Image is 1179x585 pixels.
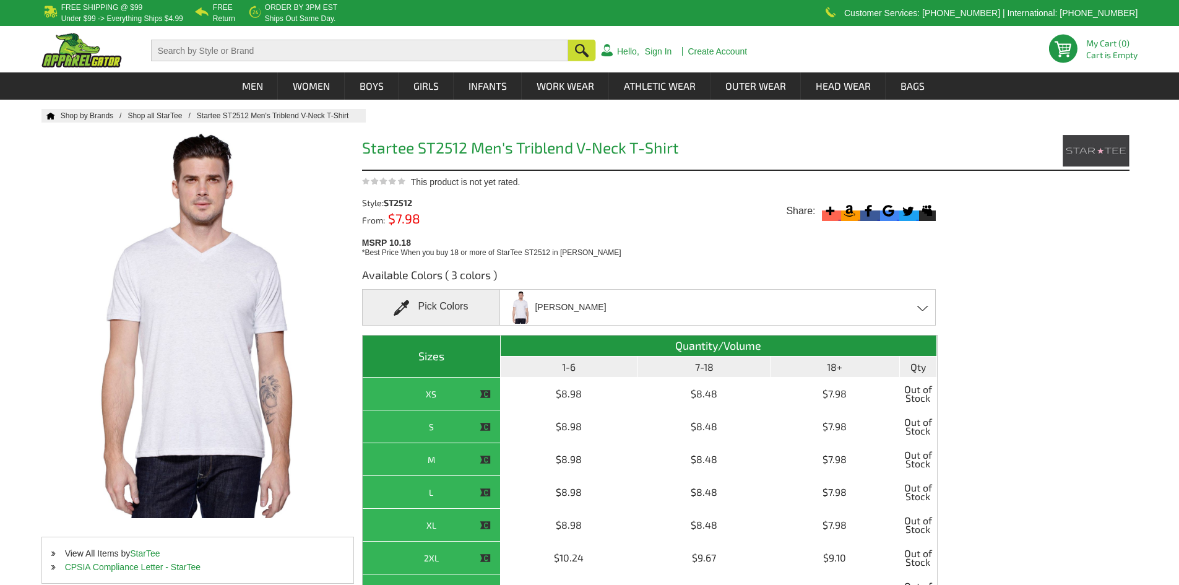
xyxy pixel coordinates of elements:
[899,202,916,219] svg: Twitter
[454,72,521,100] a: Infants
[638,542,770,574] td: $9.67
[771,357,900,378] th: 18+
[1086,51,1138,59] span: Cart is Empty
[366,485,497,500] div: L
[501,542,639,574] td: $10.24
[638,357,770,378] th: 7-18
[265,3,337,12] b: Order by 3PM EST
[151,40,568,61] input: Search by Style or Brand
[1062,135,1129,167] img: StarTee
[130,548,160,558] a: StarTee
[384,197,412,208] span: ST2512
[880,202,897,219] svg: Google Bookmark
[522,72,608,100] a: Work Wear
[903,512,933,538] span: Out of Stock
[860,202,877,219] svg: Facebook
[501,357,639,378] th: 1-6
[771,476,900,509] td: $7.98
[1086,39,1133,48] li: My Cart (0)
[362,289,500,326] div: Pick Colors
[638,378,770,410] td: $8.48
[197,111,361,120] a: Startee ST2512 Mens Triblend V-Neck T-Shirt
[61,111,128,120] a: Shop by Brands
[771,410,900,443] td: $7.98
[645,47,672,56] a: Sign In
[265,15,337,22] p: ships out same day.
[385,210,420,226] span: $7.98
[638,509,770,542] td: $8.48
[501,336,937,357] th: Quantity/Volume
[900,357,937,378] th: Qty
[362,177,405,185] img: This product is not yet rated.
[638,443,770,476] td: $8.48
[501,443,639,476] td: $8.98
[903,381,933,407] span: Out of Stock
[919,202,936,219] svg: Myspace
[362,214,507,225] div: From:
[399,72,453,100] a: Girls
[610,72,710,100] a: Athletic Wear
[363,336,501,378] th: Sizes
[771,509,900,542] td: $7.98
[480,422,491,433] img: This item is CLOSEOUT!
[903,446,933,472] span: Out of Stock
[366,518,497,533] div: XL
[228,72,277,100] a: Men
[61,3,143,12] b: Free Shipping @ $99
[771,542,900,574] td: $9.10
[362,235,943,258] div: MSRP 10.18
[711,72,800,100] a: Outer Wear
[366,550,497,566] div: 2XL
[41,112,55,119] a: Home
[501,378,639,410] td: $8.98
[366,419,497,435] div: S
[213,3,233,12] b: Free
[903,479,933,505] span: Out of Stock
[844,9,1138,17] p: Customer Services: [PHONE_NUMBER] | International: [PHONE_NUMBER]
[771,443,900,476] td: $7.98
[786,205,815,217] span: Share:
[127,111,196,120] a: Shop all StarTee
[61,15,183,22] p: under $99 -> everything ships $4.99
[362,248,621,257] span: *Best Price When you buy 18 or more of StarTee ST2512 in [PERSON_NAME]
[480,520,491,531] img: This item is CLOSEOUT!
[42,547,353,560] li: View All Items by
[638,476,770,509] td: $8.48
[366,452,497,467] div: M
[638,410,770,443] td: $8.48
[362,140,938,159] h1: Startee ST2512 Men's Triblend V-Neck T-Shirt
[903,545,933,571] span: Out of Stock
[65,562,201,572] a: CPSIA Compliance Letter - StarTee
[411,177,520,187] span: This product is not yet rated.
[345,72,398,100] a: Boys
[822,202,839,219] svg: More
[535,297,606,318] span: [PERSON_NAME]
[362,199,507,207] div: Style:
[841,202,858,219] svg: Amazon
[362,267,938,289] h3: Available Colors ( 3 colors )
[480,454,491,466] img: This item is CLOSEOUT!
[480,389,491,400] img: This item is CLOSEOUT!
[903,414,933,440] span: Out of Stock
[41,33,122,67] img: ApparelGator
[886,72,939,100] a: Bags
[801,72,885,100] a: Head Wear
[279,72,344,100] a: Women
[366,386,497,402] div: XS
[480,553,491,564] img: This item is CLOSEOUT!
[501,410,639,443] td: $8.98
[688,47,747,56] a: Create Account
[480,487,491,498] img: This item is CLOSEOUT!
[771,378,900,410] td: $7.98
[213,15,235,22] p: Return
[617,47,639,56] a: Hello,
[501,509,639,542] td: $8.98
[501,476,639,509] td: $8.98
[507,291,533,324] img: Heather White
